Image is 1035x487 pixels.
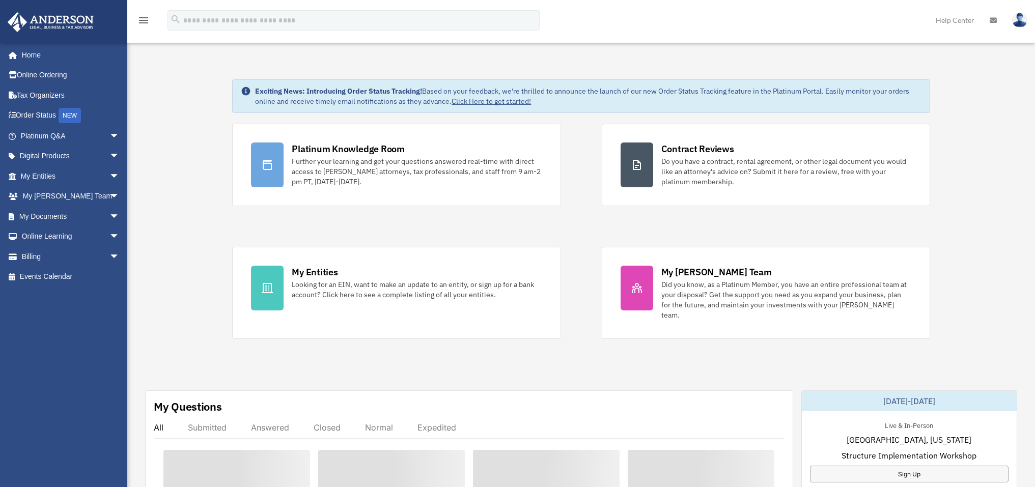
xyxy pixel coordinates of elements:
[109,166,130,187] span: arrow_drop_down
[7,166,135,186] a: My Entitiesarrow_drop_down
[661,142,734,155] div: Contract Reviews
[314,422,341,433] div: Closed
[7,206,135,226] a: My Documentsarrow_drop_down
[1012,13,1027,27] img: User Pic
[842,449,976,462] span: Structure Implementation Workshop
[661,279,911,320] div: Did you know, as a Platinum Member, you have an entire professional team at your disposal? Get th...
[188,422,227,433] div: Submitted
[109,226,130,247] span: arrow_drop_down
[802,391,1017,411] div: [DATE]-[DATE]
[7,45,130,65] a: Home
[109,246,130,267] span: arrow_drop_down
[452,97,531,106] a: Click Here to get started!
[292,156,542,187] div: Further your learning and get your questions answered real-time with direct access to [PERSON_NAM...
[7,85,135,105] a: Tax Organizers
[5,12,97,32] img: Anderson Advisors Platinum Portal
[7,146,135,166] a: Digital Productsarrow_drop_down
[292,279,542,300] div: Looking for an EIN, want to make an update to an entity, or sign up for a bank account? Click her...
[7,126,135,146] a: Platinum Q&Aarrow_drop_down
[232,247,561,339] a: My Entities Looking for an EIN, want to make an update to an entity, or sign up for a bank accoun...
[59,108,81,123] div: NEW
[154,422,163,433] div: All
[170,14,181,25] i: search
[7,65,135,85] a: Online Ordering
[810,466,1009,482] a: Sign Up
[109,146,130,167] span: arrow_drop_down
[417,422,456,433] div: Expedited
[109,206,130,227] span: arrow_drop_down
[137,14,150,26] i: menu
[109,186,130,207] span: arrow_drop_down
[154,399,222,414] div: My Questions
[292,266,338,278] div: My Entities
[137,18,150,26] a: menu
[251,422,289,433] div: Answered
[365,422,393,433] div: Normal
[7,105,135,126] a: Order StatusNEW
[109,126,130,147] span: arrow_drop_down
[661,266,772,278] div: My [PERSON_NAME] Team
[7,186,135,207] a: My [PERSON_NAME] Teamarrow_drop_down
[255,87,422,96] strong: Exciting News: Introducing Order Status Tracking!
[7,246,135,267] a: Billingarrow_drop_down
[661,156,911,187] div: Do you have a contract, rental agreement, or other legal document you would like an attorney's ad...
[232,124,561,206] a: Platinum Knowledge Room Further your learning and get your questions answered real-time with dire...
[877,419,941,430] div: Live & In-Person
[602,124,930,206] a: Contract Reviews Do you have a contract, rental agreement, or other legal document you would like...
[7,267,135,287] a: Events Calendar
[7,226,135,247] a: Online Learningarrow_drop_down
[255,86,921,106] div: Based on your feedback, we're thrilled to announce the launch of our new Order Status Tracking fe...
[292,142,405,155] div: Platinum Knowledge Room
[602,247,930,339] a: My [PERSON_NAME] Team Did you know, as a Platinum Member, you have an entire professional team at...
[847,434,971,446] span: [GEOGRAPHIC_DATA], [US_STATE]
